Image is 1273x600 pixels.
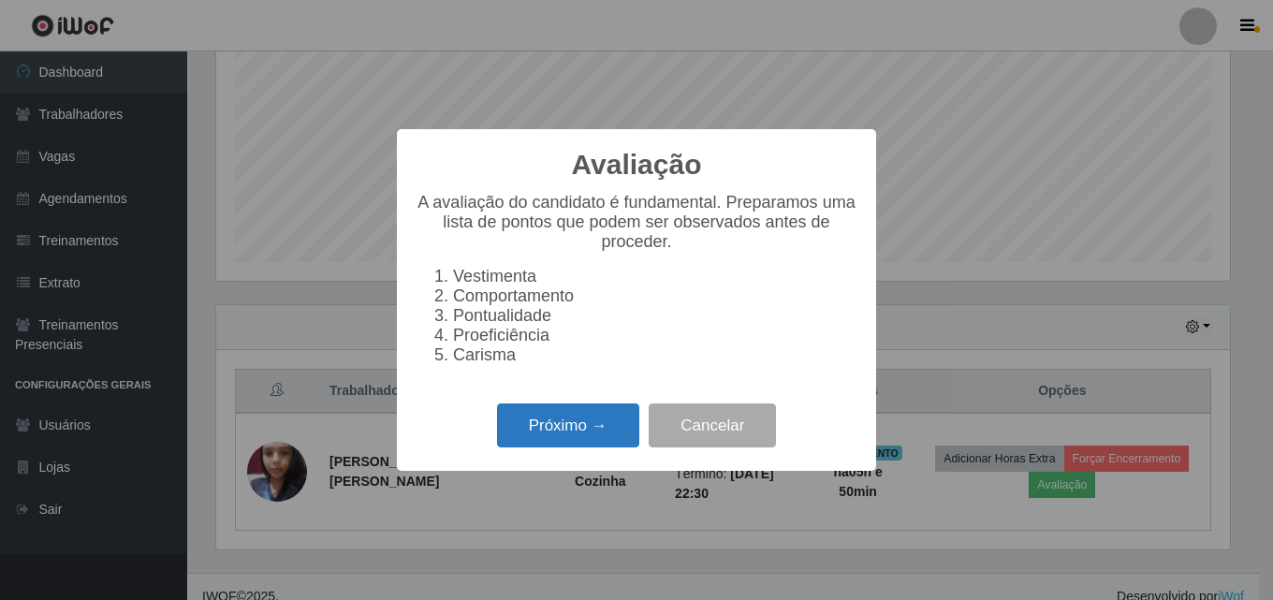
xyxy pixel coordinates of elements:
[453,267,857,286] li: Vestimenta
[416,193,857,252] p: A avaliação do candidato é fundamental. Preparamos uma lista de pontos que podem ser observados a...
[453,306,857,326] li: Pontualidade
[453,326,857,345] li: Proeficiência
[649,403,776,447] button: Cancelar
[572,148,702,182] h2: Avaliação
[453,286,857,306] li: Comportamento
[453,345,857,365] li: Carisma
[497,403,639,447] button: Próximo →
